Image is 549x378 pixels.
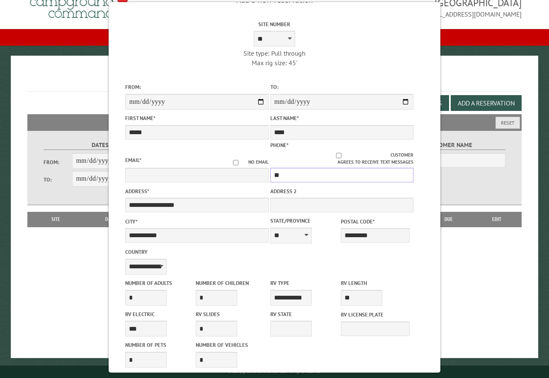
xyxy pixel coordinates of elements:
th: Site [32,212,80,227]
label: Dates [44,140,157,150]
button: Reset [496,117,520,129]
label: No email [223,159,269,166]
label: RV Electric [125,310,194,318]
label: RV Slides [196,310,265,318]
label: RV State [270,310,339,318]
input: Customer agrees to receive text messages [287,153,391,158]
label: RV Type [270,279,339,287]
label: Site Number [203,20,346,28]
small: © Campground Commander LLC. All rights reserved. [228,369,321,374]
label: RV Length [341,279,410,287]
label: Number of Vehicles [196,341,265,349]
label: City [125,218,269,226]
label: Address [125,187,269,195]
button: Add a Reservation [451,95,522,111]
label: Address 2 [270,187,414,195]
label: Number of Adults [125,279,194,287]
h1: Reservations [27,69,522,92]
label: Phone [270,142,289,149]
label: State/Province [270,217,339,225]
label: To: [44,176,72,184]
label: Country [125,248,269,256]
label: Customer Name [392,140,505,150]
input: No email [223,160,248,165]
label: Email [125,157,141,164]
th: Due [425,212,472,227]
label: Postal Code [341,218,410,226]
label: RV License Plate [341,311,410,319]
th: Dates [80,212,143,227]
th: Edit [472,212,522,227]
label: Number of Pets [125,341,194,349]
h2: Filters [27,114,522,130]
label: Last Name [270,114,414,122]
label: From: [125,83,269,91]
label: First Name [125,114,269,122]
label: Customer agrees to receive text messages [270,152,414,166]
label: From: [44,158,72,166]
div: Site type: Pull through [203,49,346,58]
div: Max rig size: 45' [203,58,346,67]
label: Number of Children [196,279,265,287]
label: To: [270,83,414,91]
